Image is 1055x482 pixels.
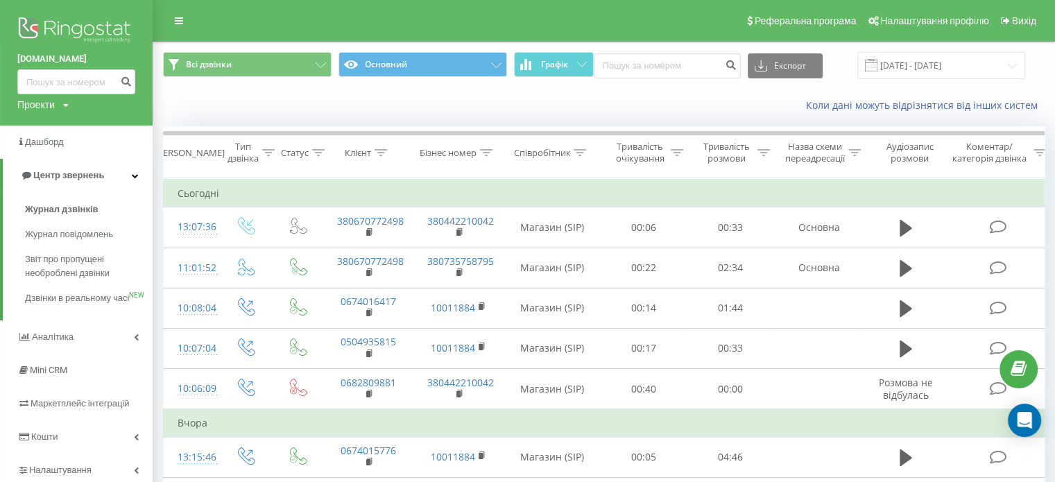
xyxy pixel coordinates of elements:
td: 01:44 [687,288,774,328]
a: Журнал дзвінків [25,197,153,222]
td: 00:33 [687,328,774,368]
div: Коментар/категорія дзвінка [949,141,1030,164]
div: 13:07:36 [178,214,205,241]
span: Центр звернень [33,170,104,180]
td: 02:34 [687,248,774,288]
span: Аналiтика [32,332,74,342]
a: 380442210042 [427,376,494,389]
div: Тривалість очікування [612,141,667,164]
td: 00:14 [601,288,687,328]
span: Журнал дзвінків [25,203,98,216]
a: 380735758795 [427,255,494,268]
td: 00:17 [601,328,687,368]
td: Магазин (SIP) [504,328,601,368]
a: 0674015776 [341,444,396,457]
td: 00:00 [687,369,774,410]
a: 0682809881 [341,376,396,389]
div: 11:01:52 [178,255,205,282]
span: Кошти [31,431,58,442]
button: Основний [338,52,507,77]
td: 00:33 [687,207,774,248]
td: Магазин (SIP) [504,369,601,410]
a: Звіт про пропущені необроблені дзвінки [25,247,153,286]
img: Ringostat logo [17,14,135,49]
div: 10:07:04 [178,335,205,362]
a: 380442210042 [427,214,494,227]
a: Дзвінки в реальному часіNEW [25,286,153,311]
td: Магазин (SIP) [504,288,601,328]
div: Тип дзвінка [228,141,259,164]
td: 00:40 [601,369,687,410]
a: Журнал повідомлень [25,222,153,247]
span: Маркетплейс інтеграцій [31,398,130,408]
button: Всі дзвінки [163,52,332,77]
td: Основна [774,207,864,248]
td: Основна [774,248,864,288]
div: Назва схеми переадресації [785,141,845,164]
div: Співробітник [513,147,570,159]
span: Mini CRM [30,365,67,375]
span: Журнал повідомлень [25,227,113,241]
span: Дзвінки в реальному часі [25,291,129,305]
a: 10011884 [431,450,475,463]
a: 10011884 [431,341,475,354]
span: Реферальна програма [755,15,857,26]
td: Магазин (SIP) [504,437,601,477]
div: Проекти [17,98,55,112]
td: Магазин (SIP) [504,207,601,248]
div: 13:15:46 [178,444,205,471]
div: Статус [281,147,309,159]
td: 04:46 [687,437,774,477]
div: Тривалість розмови [699,141,754,164]
td: Магазин (SIP) [504,248,601,288]
button: Експорт [748,53,823,78]
input: Пошук за номером [17,69,135,94]
span: Розмова не відбулась [879,376,933,402]
a: 380670772498 [337,255,404,268]
a: 0504935815 [341,335,396,348]
a: 10011884 [431,301,475,314]
td: 00:05 [601,437,687,477]
td: 00:06 [601,207,687,248]
button: Графік [514,52,594,77]
td: 00:22 [601,248,687,288]
span: Всі дзвінки [186,59,232,70]
a: [DOMAIN_NAME] [17,52,135,66]
td: Вчора [164,409,1052,437]
div: Аудіозапис розмови [876,141,943,164]
div: [PERSON_NAME] [155,147,225,159]
div: 10:06:09 [178,375,205,402]
div: 10:08:04 [178,295,205,322]
a: 380670772498 [337,214,404,227]
span: Вихід [1012,15,1036,26]
div: Бізнес номер [420,147,477,159]
div: Open Intercom Messenger [1008,404,1041,437]
a: Коли дані можуть відрізнятися вiд інших систем [806,98,1045,112]
input: Пошук за номером [594,53,741,78]
span: Графік [541,60,568,69]
a: Центр звернень [3,159,153,192]
span: Дашборд [25,137,64,147]
span: Налаштування профілю [880,15,988,26]
span: Звіт про пропущені необроблені дзвінки [25,252,146,280]
div: Клієнт [345,147,371,159]
span: Налаштування [29,465,92,475]
a: 0674016417 [341,295,396,308]
td: Сьогодні [164,180,1052,207]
